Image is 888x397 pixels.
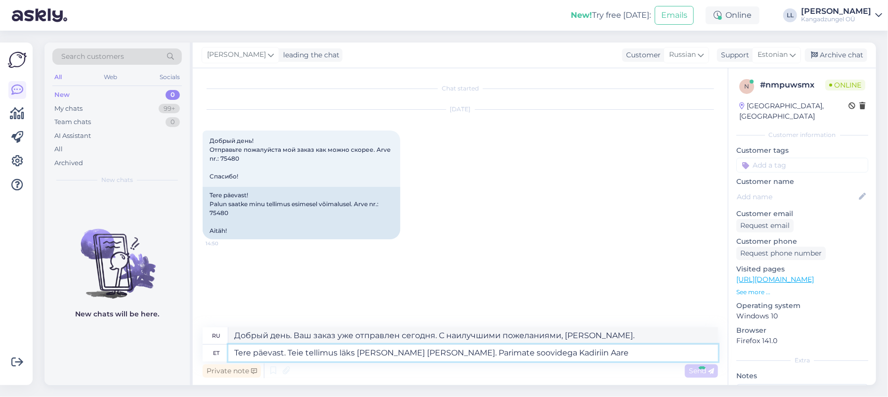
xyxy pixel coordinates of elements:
[737,191,857,202] input: Add name
[54,104,83,114] div: My chats
[203,187,400,239] div: Tere päevast! Palun saatke minu tellimus esimesel võimalusel. Arve nr.: 75480 Aitäh!
[571,9,651,21] div: Try free [DATE]:
[783,8,797,22] div: LL
[736,176,868,187] p: Customer name
[706,6,760,24] div: Online
[736,131,868,139] div: Customer information
[622,50,661,60] div: Customer
[206,240,243,247] span: 14:50
[101,176,133,184] span: New chats
[825,80,865,90] span: Online
[736,158,868,173] input: Add a tag
[805,48,867,62] div: Archive chat
[52,71,64,84] div: All
[210,137,392,180] span: Добрый день! Отправьте пожалуйста мой заказ как можно скорее. Arve nr.: 75480 Спасибо!
[279,50,339,60] div: leading the chat
[736,275,814,284] a: [URL][DOMAIN_NAME]
[736,264,868,274] p: Visited pages
[801,15,871,23] div: Kangadzungel OÜ
[571,10,592,20] b: New!
[758,49,788,60] span: Estonian
[159,104,180,114] div: 99+
[739,101,848,122] div: [GEOGRAPHIC_DATA], [GEOGRAPHIC_DATA]
[75,309,159,319] p: New chats will be here.
[736,371,868,381] p: Notes
[61,51,124,62] span: Search customers
[54,144,63,154] div: All
[801,7,882,23] a: [PERSON_NAME]Kangadzungel OÜ
[54,90,70,100] div: New
[744,83,749,90] span: n
[203,105,718,114] div: [DATE]
[736,356,868,365] div: Extra
[736,209,868,219] p: Customer email
[736,288,868,297] p: See more ...
[736,311,868,321] p: Windows 10
[736,219,794,232] div: Request email
[736,247,826,260] div: Request phone number
[669,49,696,60] span: Russian
[54,158,83,168] div: Archived
[760,79,825,91] div: # nmpuwsmx
[102,71,120,84] div: Web
[736,325,868,336] p: Browser
[736,236,868,247] p: Customer phone
[166,90,180,100] div: 0
[54,131,91,141] div: AI Assistant
[801,7,871,15] div: [PERSON_NAME]
[166,117,180,127] div: 0
[158,71,182,84] div: Socials
[44,211,190,300] img: No chats
[736,336,868,346] p: Firefox 141.0
[54,117,91,127] div: Team chats
[655,6,694,25] button: Emails
[717,50,749,60] div: Support
[736,145,868,156] p: Customer tags
[203,84,718,93] div: Chat started
[8,50,27,69] img: Askly Logo
[207,49,266,60] span: [PERSON_NAME]
[736,301,868,311] p: Operating system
